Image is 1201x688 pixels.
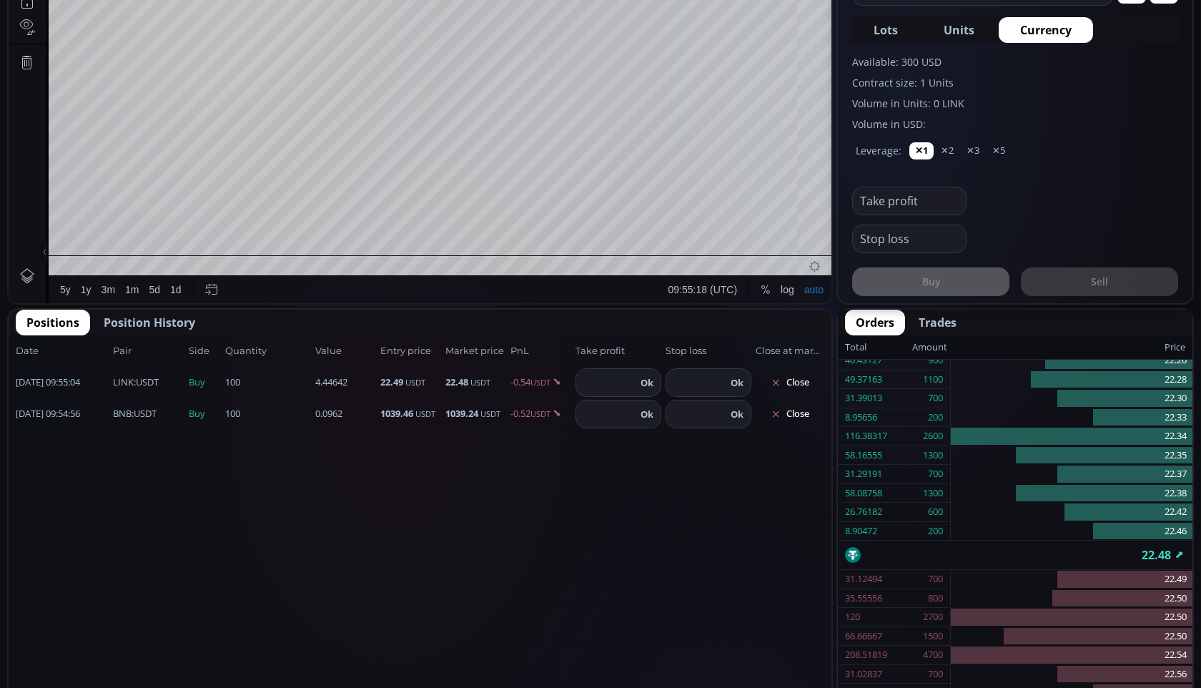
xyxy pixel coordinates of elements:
div: 22.57 [194,35,217,46]
div: 22.37 [951,465,1192,484]
span: Buy [189,375,221,390]
div: 31.29191 [845,465,882,483]
div: 120 [845,608,860,626]
button: Lots [852,17,919,43]
button: Ok [726,375,748,390]
div: 22.42 [951,503,1192,522]
div: 31.02837 [845,665,882,684]
span: [DATE] 09:54:56 [16,407,109,421]
div: 22.38 [951,484,1192,503]
button: Position History [93,310,206,335]
small: USDT [470,377,490,388]
div: 1300 [923,446,943,465]
button: Ok [636,406,658,422]
small: USDT [530,377,550,388]
div: Amount [912,338,947,357]
button: Ok [636,375,658,390]
div: 5d [141,627,152,639]
span: Trades [919,314,957,331]
button: ✕5 [987,142,1011,159]
button: Close [756,371,824,394]
label: Contract size: 1 Units [852,75,1178,90]
span: Positions [26,314,79,331]
div: 22.33 [951,408,1192,428]
div: 22.49 [951,570,1192,589]
button: ✕2 [935,142,959,159]
div: 116.38317 [845,427,887,446]
small: USDT [530,408,550,419]
div: Price [947,338,1185,357]
div: 49.37163 [845,370,882,389]
b: 22.48 [445,375,468,388]
div: Toggle Percentage [747,619,767,647]
div: 2600 [923,427,943,446]
div: Compare [192,8,234,19]
span: Side [189,344,221,358]
div: 900 [928,351,943,370]
button: Orders [845,310,905,335]
span: Buy [189,407,221,421]
div: 22.48 [838,541,1192,569]
div: −0.10 (−0.44%) [325,35,389,46]
div: D [122,8,129,19]
div: 22.28 [951,370,1192,390]
button: ✕3 [961,142,985,159]
span: Quantity [225,344,311,358]
span: Units [944,21,974,39]
b: 1039.46 [380,407,413,420]
div: 1d [162,627,173,639]
div: Market open [162,33,174,46]
label: Volume in Units: 0 LINK [852,96,1178,111]
div: Go to [192,619,214,647]
div: 600 [928,503,943,521]
div: 31.39013 [845,389,882,408]
div: 1500 [923,627,943,646]
button: 09:55:18 (UTC) [655,619,733,647]
div: auto [796,627,815,639]
button: ✕1 [909,142,934,159]
div: 8.95656 [845,408,877,427]
label: Leverage: [856,143,901,158]
span: 100 [225,407,311,421]
span: Orders [856,314,894,331]
button: Currency [999,17,1093,43]
span: 09:55:18 (UTC) [660,627,728,639]
div: 8.90472 [845,522,877,541]
div: log [772,627,786,639]
div: 200 [928,522,943,541]
div: 22.41 [262,35,286,46]
div: LINK [46,33,72,46]
span: -0.52 [510,407,571,421]
div: 700 [928,665,943,684]
div: O [186,35,194,46]
span: Market price [445,344,506,358]
div: Toggle Auto Scale [791,619,820,647]
div: 208.51819 [845,646,887,664]
div: 200 [928,408,943,427]
span: Take profit [575,344,661,358]
span: Currency [1020,21,1072,39]
span: Pair [113,344,184,358]
b: 1039.24 [445,407,478,420]
div: 22.50 [951,589,1192,609]
div: Hide Drawings Toolbar [33,586,39,605]
div: C [290,35,297,46]
div: 700 [928,570,943,589]
button: Trades [908,310,967,335]
div: 1y [72,627,83,639]
small: USDT [480,408,500,419]
div: 58.08758 [845,484,882,503]
span: :USDT [113,375,159,390]
div: 22.54 [951,646,1192,665]
div: 22.86 [229,35,252,46]
button: Units [922,17,996,43]
div: 1m [117,627,130,639]
label: Volume in USD: [852,117,1178,132]
div: 22.26 [951,351,1192,370]
div: 22.56 [951,665,1192,684]
span: [DATE] 09:55:04 [16,375,109,390]
span: Lots [874,21,898,39]
div: 22.30 [951,389,1192,408]
span: Value [315,344,376,358]
div: 1.212M [83,51,114,62]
